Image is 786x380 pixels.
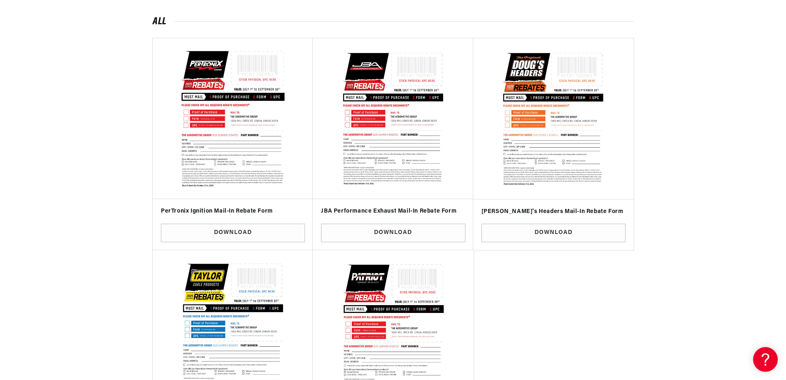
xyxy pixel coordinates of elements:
img: PerTronix Ignition Mail-In Rebate Form [159,44,307,193]
img: Doug's Headers Mail-In Rebate Form [481,46,626,190]
a: Download [481,224,626,242]
h2: All [153,18,633,26]
a: Download [321,224,465,242]
h3: PerTronix Ignition Mail-In Rebate Form [161,207,305,215]
h3: [PERSON_NAME]'s Headers Mail-In Rebate Form [481,208,626,216]
img: JBA Performance Exhaust Mail-In Rebate Form [321,46,465,190]
a: Download [161,224,305,242]
h3: JBA Performance Exhaust Mail-In Rebate Form [321,207,465,215]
